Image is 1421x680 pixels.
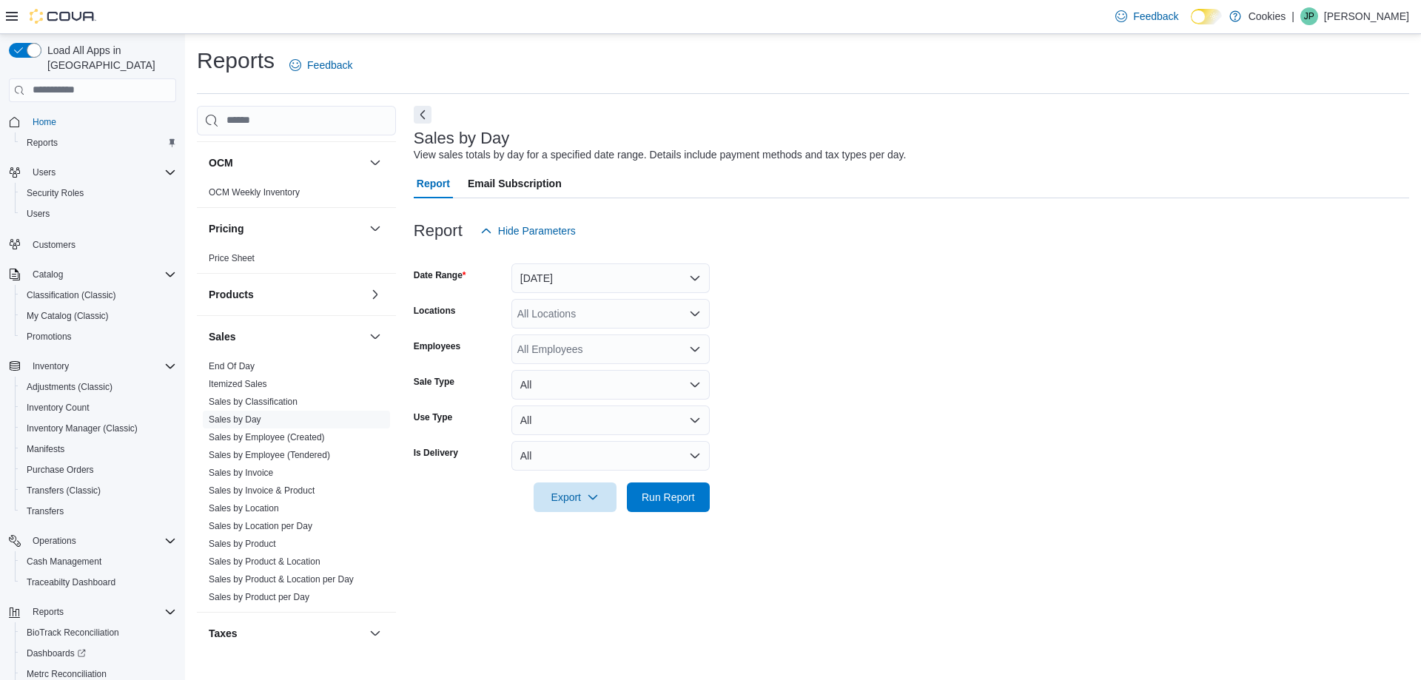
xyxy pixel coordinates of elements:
[27,505,64,517] span: Transfers
[3,356,182,377] button: Inventory
[21,440,70,458] a: Manifests
[209,221,363,236] button: Pricing
[21,482,176,499] span: Transfers (Classic)
[21,553,107,570] a: Cash Management
[209,592,309,602] a: Sales by Product per Day
[27,164,176,181] span: Users
[21,461,176,479] span: Purchase Orders
[1304,7,1314,25] span: JP
[209,329,236,344] h3: Sales
[15,285,182,306] button: Classification (Classic)
[27,310,109,322] span: My Catalog (Classic)
[209,379,267,389] a: Itemized Sales
[21,399,95,417] a: Inventory Count
[209,468,273,478] a: Sales by Invoice
[21,553,176,570] span: Cash Management
[15,397,182,418] button: Inventory Count
[21,420,144,437] a: Inventory Manager (Classic)
[21,378,118,396] a: Adjustments (Classic)
[209,221,243,236] h3: Pricing
[197,184,396,207] div: OCM
[1291,7,1294,25] p: |
[21,134,176,152] span: Reports
[21,205,176,223] span: Users
[15,551,182,572] button: Cash Management
[689,308,701,320] button: Open list of options
[27,112,176,131] span: Home
[1249,7,1286,25] p: Cookies
[27,137,58,149] span: Reports
[21,624,125,642] a: BioTrack Reconciliation
[33,116,56,128] span: Home
[3,111,182,132] button: Home
[209,503,279,514] a: Sales by Location
[1324,7,1409,25] p: [PERSON_NAME]
[27,113,62,131] a: Home
[27,381,112,393] span: Adjustments (Classic)
[21,624,176,642] span: BioTrack Reconciliation
[414,222,463,240] h3: Report
[27,443,64,455] span: Manifests
[15,183,182,203] button: Security Roles
[209,361,255,371] a: End Of Day
[27,266,176,283] span: Catalog
[689,343,701,355] button: Open list of options
[366,220,384,238] button: Pricing
[209,574,354,585] a: Sales by Product & Location per Day
[21,573,121,591] a: Traceabilty Dashboard
[21,328,176,346] span: Promotions
[414,305,456,317] label: Locations
[33,535,76,547] span: Operations
[33,360,69,372] span: Inventory
[209,396,298,408] span: Sales by Classification
[209,626,238,641] h3: Taxes
[27,164,61,181] button: Users
[209,450,330,460] a: Sales by Employee (Tendered)
[511,263,710,293] button: [DATE]
[474,216,582,246] button: Hide Parameters
[27,532,82,550] button: Operations
[366,328,384,346] button: Sales
[21,286,176,304] span: Classification (Classic)
[27,485,101,496] span: Transfers (Classic)
[15,377,182,397] button: Adjustments (Classic)
[21,328,78,346] a: Promotions
[209,467,273,479] span: Sales by Invoice
[21,286,122,304] a: Classification (Classic)
[542,482,608,512] span: Export
[209,520,312,532] span: Sales by Location per Day
[307,58,352,73] span: Feedback
[209,538,276,550] span: Sales by Product
[414,376,454,388] label: Sale Type
[197,357,396,612] div: Sales
[627,482,710,512] button: Run Report
[15,203,182,224] button: Users
[1109,1,1184,31] a: Feedback
[414,269,466,281] label: Date Range
[417,169,450,198] span: Report
[3,264,182,285] button: Catalog
[15,622,182,643] button: BioTrack Reconciliation
[209,253,255,263] a: Price Sheet
[27,357,75,375] button: Inventory
[209,521,312,531] a: Sales by Location per Day
[15,480,182,501] button: Transfers (Classic)
[27,603,70,621] button: Reports
[209,432,325,442] a: Sales by Employee (Created)
[414,129,510,147] h3: Sales by Day
[21,307,115,325] a: My Catalog (Classic)
[209,187,300,198] a: OCM Weekly Inventory
[15,132,182,153] button: Reports
[209,485,315,496] a: Sales by Invoice & Product
[27,423,138,434] span: Inventory Manager (Classic)
[511,405,710,435] button: All
[3,602,182,622] button: Reports
[27,647,86,659] span: Dashboards
[209,591,309,603] span: Sales by Product per Day
[209,449,330,461] span: Sales by Employee (Tendered)
[15,326,182,347] button: Promotions
[27,208,50,220] span: Users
